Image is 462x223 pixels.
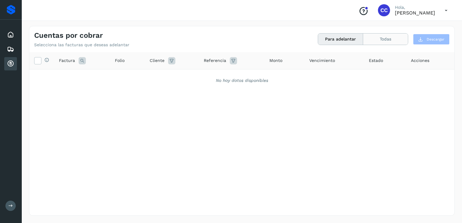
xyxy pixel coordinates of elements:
[204,57,226,64] span: Referencia
[150,57,164,64] span: Cliente
[34,42,129,47] p: Selecciona las facturas que deseas adelantar
[115,57,125,64] span: Folio
[411,57,429,64] span: Acciones
[309,57,335,64] span: Vencimiento
[363,34,408,45] button: Todas
[4,57,17,70] div: Cuentas por cobrar
[395,10,435,16] p: Carlos Cardiel Castro
[59,57,75,64] span: Factura
[4,28,17,41] div: Inicio
[395,5,435,10] p: Hola,
[34,31,103,40] h4: Cuentas por cobrar
[318,34,363,45] button: Para adelantar
[37,77,447,84] div: No hay datos disponibles
[4,43,17,56] div: Embarques
[369,57,383,64] span: Estado
[413,34,450,45] button: Descargar
[269,57,282,64] span: Monto
[427,37,444,42] span: Descargar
